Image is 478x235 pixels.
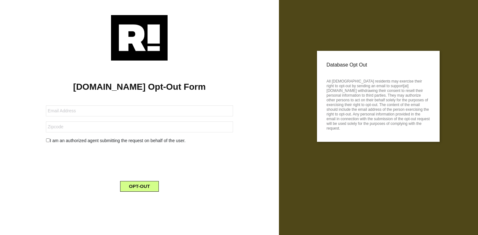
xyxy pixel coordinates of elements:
p: Database Opt Out [326,60,430,70]
p: All [DEMOGRAPHIC_DATA] residents may exercise their right to opt-out by sending an email to suppo... [326,77,430,131]
button: OPT-OUT [120,181,159,192]
img: Retention.com [111,15,168,61]
div: I am an authorized agent submitting the request on behalf of the user. [41,137,238,144]
input: Email Address [46,105,233,116]
input: Zipcode [46,121,233,132]
iframe: reCAPTCHA [92,149,187,174]
h1: [DOMAIN_NAME] Opt-Out Form [9,82,270,92]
